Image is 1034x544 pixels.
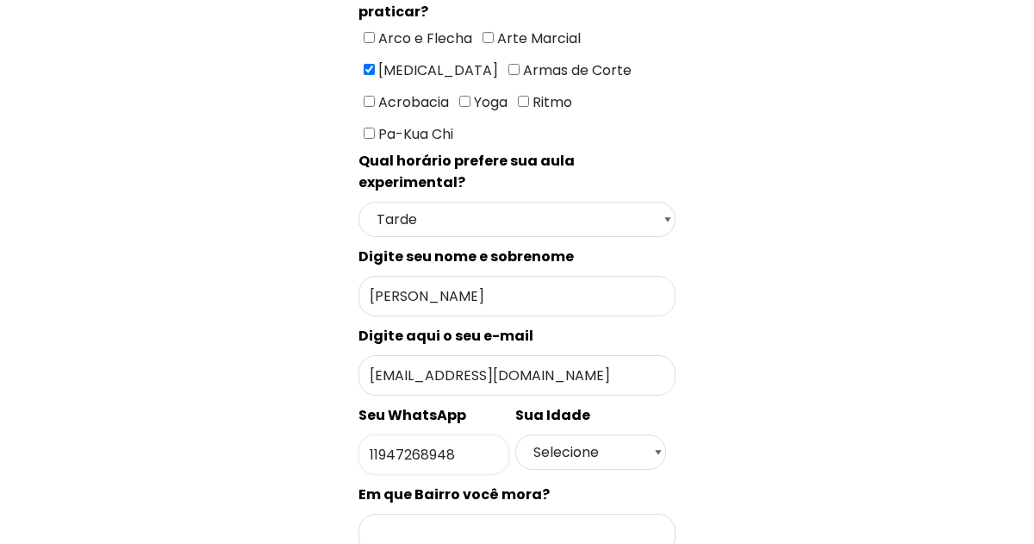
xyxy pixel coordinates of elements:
[358,405,466,425] spam: Seu WhatsApp
[515,405,590,425] spam: Sua Idade
[483,32,494,43] input: Arte Marcial
[364,64,375,75] input: [MEDICAL_DATA]
[375,92,449,112] span: Acrobacia
[358,247,574,266] spam: Digite seu nome e sobrenome
[358,485,550,504] spam: Em que Bairro você mora?
[520,60,632,80] span: Armas de Corte
[358,326,533,346] spam: Digite aqui o seu e-mail
[459,96,470,107] input: Yoga
[364,128,375,139] input: Pa-Kua Chi
[494,28,581,48] span: Arte Marcial
[518,96,529,107] input: Ritmo
[508,64,520,75] input: Armas de Corte
[375,28,472,48] span: Arco e Flecha
[470,92,508,112] span: Yoga
[375,60,498,80] span: [MEDICAL_DATA]
[375,124,453,144] span: Pa-Kua Chi
[358,151,575,192] spam: Qual horário prefere sua aula experimental?
[529,92,572,112] span: Ritmo
[364,96,375,107] input: Acrobacia
[364,32,375,43] input: Arco e Flecha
